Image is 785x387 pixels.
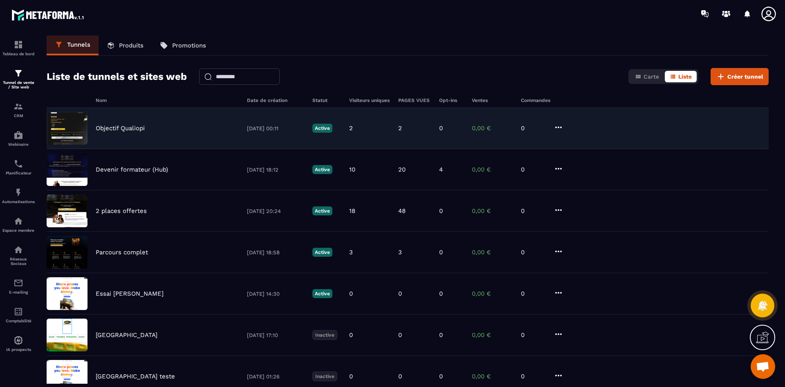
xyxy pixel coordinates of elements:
[472,97,513,103] h6: Ventes
[711,68,769,85] button: Créer tunnel
[13,40,23,50] img: formation
[247,97,304,103] h6: Date de création
[13,159,23,169] img: scheduler
[13,68,23,78] img: formation
[630,71,664,82] button: Carte
[312,330,337,340] p: Inactive
[349,249,353,256] p: 3
[439,331,443,339] p: 0
[247,167,304,173] p: [DATE] 18:12
[119,42,144,49] p: Produits
[47,36,99,55] a: Tunnels
[678,73,692,80] span: Liste
[398,373,402,380] p: 0
[47,153,87,186] img: image
[472,124,513,132] p: 0,00 €
[521,373,545,380] p: 0
[349,207,355,215] p: 18
[47,277,87,310] img: image
[398,207,406,215] p: 48
[96,290,164,297] p: Essai [PERSON_NAME]
[312,124,332,133] p: Active
[96,373,175,380] p: [GEOGRAPHIC_DATA] teste
[2,301,35,329] a: accountantaccountantComptabilité
[439,249,443,256] p: 0
[751,354,775,379] a: Ouvrir le chat
[2,62,35,95] a: formationformationTunnel de vente / Site web
[349,373,353,380] p: 0
[47,112,87,145] img: image
[13,102,23,111] img: formation
[472,207,513,215] p: 0,00 €
[2,80,35,89] p: Tunnel de vente / Site web
[2,95,35,124] a: formationformationCRM
[13,216,23,226] img: automations
[472,249,513,256] p: 0,00 €
[349,166,355,173] p: 10
[47,68,187,85] h2: Liste de tunnels et sites web
[312,289,332,298] p: Active
[11,7,85,22] img: logo
[521,166,545,173] p: 0
[67,41,90,48] p: Tunnels
[521,331,545,339] p: 0
[349,124,353,132] p: 2
[2,319,35,323] p: Comptabilité
[47,195,87,227] img: image
[2,347,35,352] p: IA prospects
[2,290,35,294] p: E-mailing
[2,113,35,118] p: CRM
[521,97,550,103] h6: Commandes
[2,142,35,147] p: Webinaire
[398,166,406,173] p: 20
[439,97,464,103] h6: Opt-ins
[2,124,35,153] a: automationsautomationsWebinaire
[172,42,206,49] p: Promotions
[521,207,545,215] p: 0
[521,249,545,256] p: 0
[727,72,763,81] span: Créer tunnel
[312,371,337,381] p: Inactive
[2,181,35,210] a: automationsautomationsAutomatisations
[2,239,35,272] a: social-networksocial-networkRéseaux Sociaux
[398,124,402,132] p: 2
[398,97,431,103] h6: PAGES VUES
[247,332,304,338] p: [DATE] 17:10
[398,290,402,297] p: 0
[472,331,513,339] p: 0,00 €
[349,290,353,297] p: 0
[2,153,35,181] a: schedulerschedulerPlanificateur
[96,97,239,103] h6: Nom
[665,71,697,82] button: Liste
[152,36,214,55] a: Promotions
[2,210,35,239] a: automationsautomationsEspace membre
[521,290,545,297] p: 0
[349,331,353,339] p: 0
[312,97,341,103] h6: Statut
[13,188,23,197] img: automations
[644,73,659,80] span: Carte
[439,373,443,380] p: 0
[13,130,23,140] img: automations
[13,278,23,288] img: email
[439,290,443,297] p: 0
[398,331,402,339] p: 0
[13,307,23,317] img: accountant
[472,166,513,173] p: 0,00 €
[472,290,513,297] p: 0,00 €
[2,52,35,56] p: Tableau de bord
[96,207,147,215] p: 2 places offertes
[312,206,332,215] p: Active
[2,199,35,204] p: Automatisations
[99,36,152,55] a: Produits
[521,124,545,132] p: 0
[472,373,513,380] p: 0,00 €
[439,207,443,215] p: 0
[247,249,304,256] p: [DATE] 18:58
[47,236,87,269] img: image
[13,335,23,345] img: automations
[13,245,23,255] img: social-network
[312,165,332,174] p: Active
[312,248,332,257] p: Active
[247,373,304,380] p: [DATE] 01:26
